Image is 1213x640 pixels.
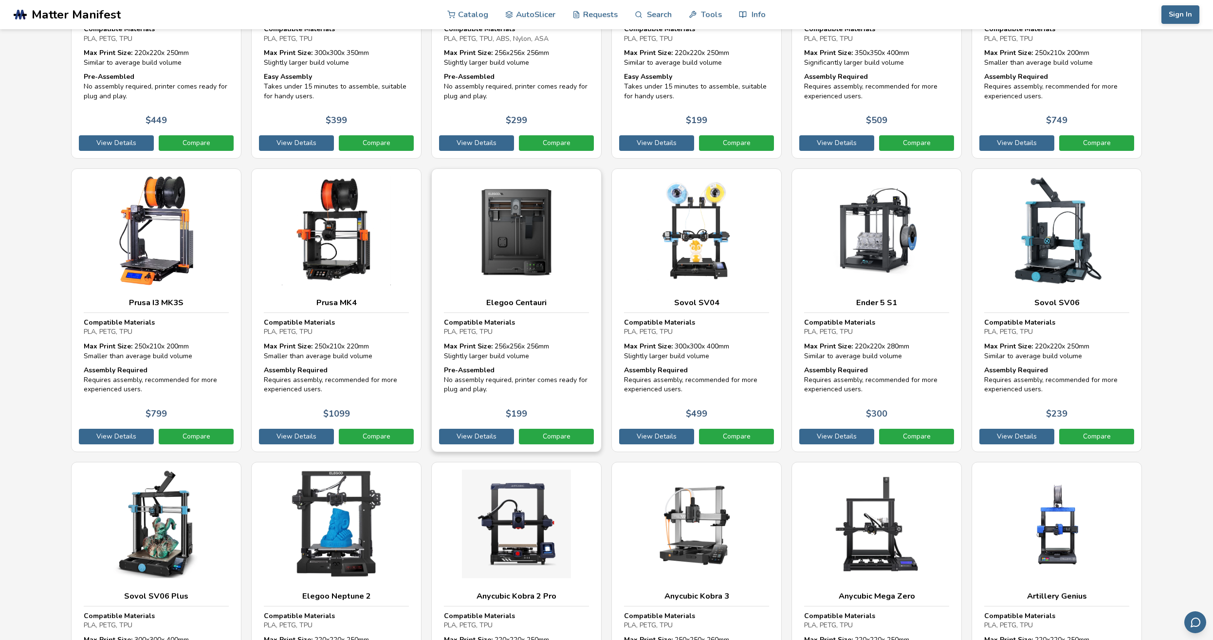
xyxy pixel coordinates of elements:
a: Compare [339,429,414,444]
strong: Max Print Size: [804,342,853,351]
p: $ 399 [326,115,347,126]
strong: Compatible Materials [624,318,695,327]
p: $ 799 [146,409,167,419]
div: No assembly required, printer comes ready for plug and play. [84,72,229,101]
strong: Assembly Required [84,366,147,375]
strong: Compatible Materials [444,318,515,327]
div: Takes under 15 minutes to assemble, suitable for handy users. [624,72,769,101]
button: Sign In [1161,5,1199,24]
button: Send feedback via email [1184,611,1206,633]
strong: Pre-Assembled [444,72,495,81]
span: PLA, PETG, TPU [804,34,853,43]
h3: Elegoo Neptune 2 [264,591,409,601]
div: 300 x 300 x 400 mm Slightly larger build volume [624,342,769,361]
a: Prusa I3 MK3SCompatible MaterialsPLA, PETG, TPUMax Print Size: 250x210x 200mmSmaller than average... [71,168,241,452]
h3: Sovol SV06 Plus [84,591,229,601]
span: PLA, PETG, TPU [264,621,312,630]
a: Compare [339,135,414,151]
div: 220 x 220 x 280 mm Similar to average build volume [804,342,949,361]
div: 250 x 210 x 200 mm Smaller than average build volume [84,342,229,361]
strong: Assembly Required [984,72,1048,81]
strong: Easy Assembly [624,72,672,81]
strong: Assembly Required [264,366,328,375]
strong: Assembly Required [624,366,688,375]
p: $ 299 [506,115,527,126]
strong: Max Print Size: [84,48,132,57]
div: 300 x 300 x 350 mm Slightly larger build volume [264,48,409,67]
strong: Pre-Assembled [84,72,134,81]
strong: Max Print Size: [264,48,312,57]
span: PLA, PETG, TPU, ABS, Nylon, ASA [444,34,549,43]
span: PLA, PETG, TPU [984,327,1033,336]
strong: Max Print Size: [624,48,673,57]
a: View Details [259,429,334,444]
a: Prusa MK4Compatible MaterialsPLA, PETG, TPUMax Print Size: 250x210x 220mmSmaller than average bui... [251,168,422,452]
a: Compare [519,135,594,151]
span: Matter Manifest [32,8,121,21]
span: PLA, PETG, TPU [444,327,493,336]
h3: Anycubic Mega Zero [804,591,949,601]
strong: Assembly Required [804,72,868,81]
div: Requires assembly, recommended for more experienced users. [984,72,1129,101]
span: PLA, PETG, TPU [804,327,853,336]
strong: Assembly Required [804,366,868,375]
a: View Details [79,429,154,444]
strong: Easy Assembly [264,72,312,81]
strong: Max Print Size: [984,342,1033,351]
h3: Anycubic Kobra 2 Pro [444,591,589,601]
div: Requires assembly, recommended for more experienced users. [984,366,1129,394]
a: Compare [1059,135,1134,151]
span: PLA, PETG, TPU [84,34,132,43]
a: Sovol SV04Compatible MaterialsPLA, PETG, TPUMax Print Size: 300x300x 400mmSlightly larger build v... [611,168,782,452]
div: Requires assembly, recommended for more experienced users. [624,366,769,394]
p: $ 509 [866,115,887,126]
span: PLA, PETG, TPU [84,621,132,630]
strong: Max Print Size: [984,48,1033,57]
strong: Compatible Materials [264,611,335,621]
span: PLA, PETG, TPU [624,34,673,43]
strong: Pre-Assembled [444,366,495,375]
div: 350 x 350 x 400 mm Significantly larger build volume [804,48,949,67]
strong: Max Print Size: [84,342,132,351]
div: Requires assembly, recommended for more experienced users. [264,366,409,394]
p: $ 749 [1046,115,1067,126]
p: $ 300 [866,409,887,419]
div: Takes under 15 minutes to assemble, suitable for handy users. [264,72,409,101]
strong: Compatible Materials [804,611,875,621]
a: View Details [619,429,694,444]
a: View Details [979,135,1054,151]
strong: Max Print Size: [624,342,673,351]
a: Ender 5 S1Compatible MaterialsPLA, PETG, TPUMax Print Size: 220x220x 280mmSimilar to average buil... [791,168,962,452]
a: Compare [1059,429,1134,444]
span: PLA, PETG, TPU [984,34,1033,43]
a: View Details [979,429,1054,444]
a: Elegoo CentauriCompatible MaterialsPLA, PETG, TPUMax Print Size: 256x256x 256mmSlightly larger bu... [431,168,602,452]
a: Compare [699,135,774,151]
h3: Prusa MK4 [264,298,409,308]
h3: Elegoo Centauri [444,298,589,308]
strong: Compatible Materials [984,318,1055,327]
a: Compare [159,429,234,444]
p: $ 239 [1046,409,1067,419]
a: Sovol SV06Compatible MaterialsPLA, PETG, TPUMax Print Size: 220x220x 250mmSimilar to average buil... [972,168,1142,452]
strong: Compatible Materials [84,611,155,621]
a: View Details [799,429,874,444]
span: PLA, PETG, TPU [264,327,312,336]
span: PLA, PETG, TPU [84,327,132,336]
span: PLA, PETG, TPU [984,621,1033,630]
span: PLA, PETG, TPU [264,34,312,43]
div: Requires assembly, recommended for more experienced users. [804,366,949,394]
div: 256 x 256 x 256 mm Slightly larger build volume [444,48,589,67]
h3: Ender 5 S1 [804,298,949,308]
div: No assembly required, printer comes ready for plug and play. [444,366,589,394]
h3: Sovol SV06 [984,298,1129,308]
a: View Details [439,429,514,444]
strong: Max Print Size: [444,48,493,57]
p: $ 199 [686,115,707,126]
p: $ 199 [506,409,527,419]
a: View Details [799,135,874,151]
strong: Compatible Materials [984,611,1055,621]
span: PLA, PETG, TPU [804,621,853,630]
div: Requires assembly, recommended for more experienced users. [84,366,229,394]
a: View Details [79,135,154,151]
